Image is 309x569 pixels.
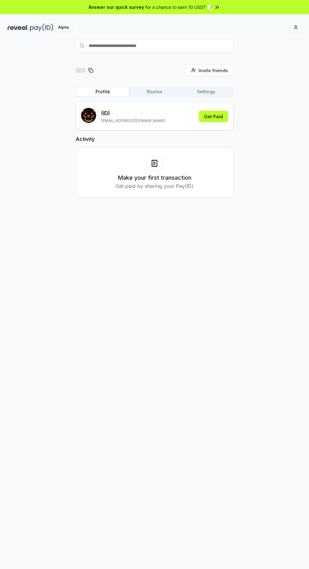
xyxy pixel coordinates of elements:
[199,67,228,74] span: Invite friends
[30,24,53,32] img: pay_id
[101,109,165,117] p: (ID)
[77,87,129,96] button: Profile
[55,24,72,32] div: Alpha
[115,182,194,190] p: Get paid by sharing your Pay(ID)
[101,118,165,123] p: [EMAIL_ADDRESS][DOMAIN_NAME]
[89,4,144,10] span: Answer our quick survey
[129,87,180,96] button: Routes
[199,111,228,122] button: Get Paid
[186,65,233,76] button: Invite friends
[76,135,233,143] h2: Activity
[8,24,29,32] img: reveel_dark
[118,173,191,182] h3: Make your first transaction
[180,87,232,96] button: Settings
[145,4,213,10] span: for a chance to earn 10 USDT 📝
